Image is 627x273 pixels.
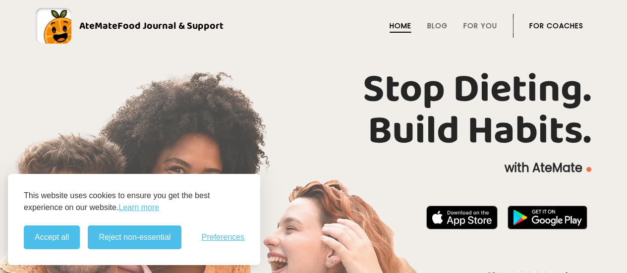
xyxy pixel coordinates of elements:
img: badge-download-apple.svg [426,206,498,229]
button: Accept all cookies [24,225,80,249]
a: Home [390,22,411,30]
a: Learn more [118,202,159,214]
a: For You [463,22,497,30]
a: Blog [427,22,448,30]
span: Food Journal & Support [117,18,224,34]
img: badge-download-google.png [508,206,587,229]
a: AteMateFood Journal & Support [36,8,591,44]
a: For Coaches [529,22,583,30]
p: This website uses cookies to ensure you get the best experience on our website. [24,190,244,214]
span: Preferences [202,233,244,242]
div: AteMate [71,18,224,34]
button: Toggle preferences [202,233,244,242]
button: Reject non-essential [88,225,181,249]
p: with AteMate [36,160,591,176]
h1: Stop Dieting. Build Habits. [36,69,591,152]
